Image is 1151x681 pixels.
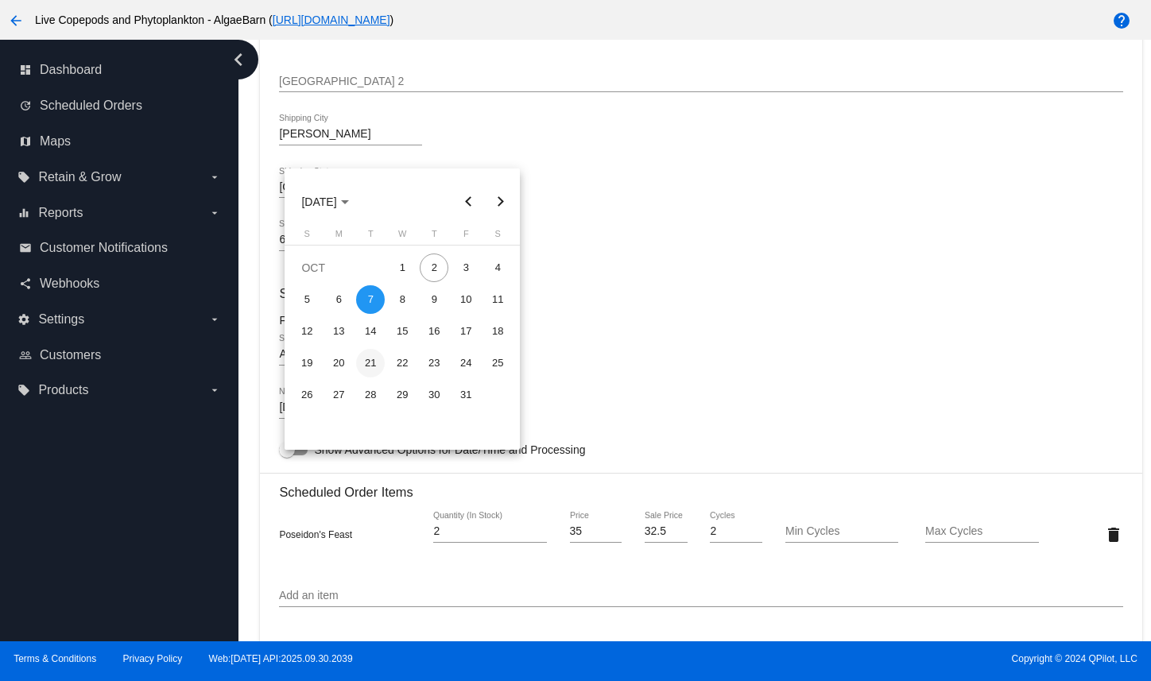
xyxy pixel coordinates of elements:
div: 10 [451,285,480,314]
th: Wednesday [386,229,418,245]
div: 16 [420,317,448,346]
div: 11 [483,285,512,314]
div: 4 [483,253,512,282]
div: 13 [324,317,353,346]
div: 17 [451,317,480,346]
td: October 29, 2025 [386,379,418,411]
div: 22 [388,349,417,377]
td: October 14, 2025 [355,315,386,347]
td: October 22, 2025 [386,347,418,379]
td: October 17, 2025 [450,315,482,347]
td: October 28, 2025 [355,379,386,411]
div: 20 [324,349,353,377]
td: October 21, 2025 [355,347,386,379]
td: October 12, 2025 [291,315,323,347]
div: 8 [388,285,417,314]
button: Choose month and year [289,186,361,218]
td: October 26, 2025 [291,379,323,411]
th: Monday [323,229,355,245]
div: 30 [420,381,448,409]
td: October 16, 2025 [418,315,450,347]
div: 12 [293,317,321,346]
td: October 18, 2025 [482,315,513,347]
div: 3 [451,253,480,282]
th: Sunday [291,229,323,245]
th: Saturday [482,229,513,245]
td: October 24, 2025 [450,347,482,379]
td: October 3, 2025 [450,252,482,284]
td: October 30, 2025 [418,379,450,411]
th: Tuesday [355,229,386,245]
span: [DATE] [301,195,348,208]
div: 31 [451,381,480,409]
td: October 20, 2025 [323,347,355,379]
div: 27 [324,381,353,409]
button: Previous month [452,186,484,218]
div: 6 [324,285,353,314]
div: 25 [483,349,512,377]
td: October 25, 2025 [482,347,513,379]
td: October 7, 2025 [355,284,386,315]
td: October 5, 2025 [291,284,323,315]
td: October 11, 2025 [482,284,513,315]
td: October 6, 2025 [323,284,355,315]
div: 5 [293,285,321,314]
div: 7 [356,285,385,314]
div: 14 [356,317,385,346]
td: October 19, 2025 [291,347,323,379]
td: October 27, 2025 [323,379,355,411]
td: October 23, 2025 [418,347,450,379]
td: October 9, 2025 [418,284,450,315]
div: 29 [388,381,417,409]
div: 19 [293,349,321,377]
div: 26 [293,381,321,409]
td: October 15, 2025 [386,315,418,347]
div: 2 [420,253,448,282]
td: October 31, 2025 [450,379,482,411]
td: October 1, 2025 [386,252,418,284]
td: OCT [291,252,386,284]
td: October 10, 2025 [450,284,482,315]
div: 24 [451,349,480,377]
div: 1 [388,253,417,282]
td: October 2, 2025 [418,252,450,284]
div: 28 [356,381,385,409]
div: 23 [420,349,448,377]
td: October 4, 2025 [482,252,513,284]
button: Next month [484,186,516,218]
td: October 8, 2025 [386,284,418,315]
td: October 13, 2025 [323,315,355,347]
div: 21 [356,349,385,377]
div: 15 [388,317,417,346]
div: 18 [483,317,512,346]
th: Friday [450,229,482,245]
div: 9 [420,285,448,314]
th: Thursday [418,229,450,245]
